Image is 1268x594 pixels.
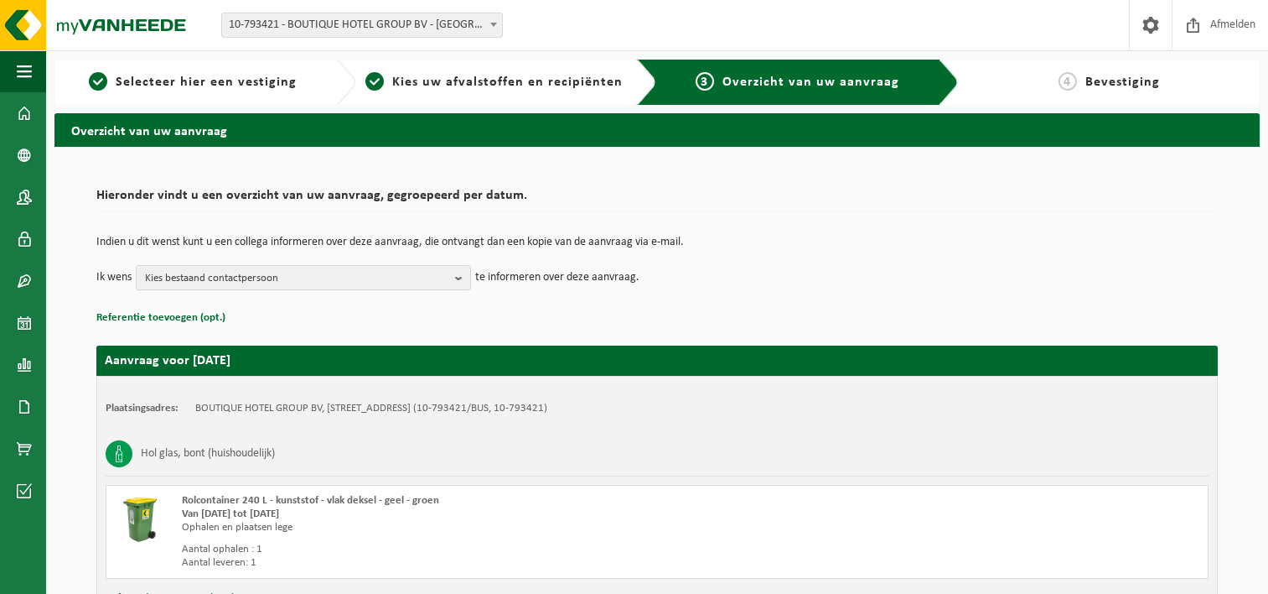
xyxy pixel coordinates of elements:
span: Rolcontainer 240 L - kunststof - vlak deksel - geel - groen [182,495,439,506]
h2: Overzicht van uw aanvraag [54,113,1260,146]
a: 2Kies uw afvalstoffen en recipiënten [365,72,624,92]
span: Selecteer hier een vestiging [116,76,297,89]
h2: Hieronder vindt u een overzicht van uw aanvraag, gegroepeerd per datum. [96,189,1218,211]
img: WB-0240-HPE-GN-50.png [115,494,165,544]
span: 4 [1058,72,1077,91]
span: 1 [89,72,107,91]
td: BOUTIQUE HOTEL GROUP BV, [STREET_ADDRESS] (10-793421/BUS, 10-793421) [195,402,547,415]
strong: Van [DATE] tot [DATE] [182,508,279,519]
p: te informeren over deze aanvraag. [475,265,639,290]
span: 3 [696,72,714,91]
span: Overzicht van uw aanvraag [722,76,899,89]
button: Kies bestaand contactpersoon [136,265,471,290]
div: Ophalen en plaatsen lege [182,521,724,534]
strong: Plaatsingsadres: [106,403,179,414]
span: Bevestiging [1085,76,1160,89]
a: 1Selecteer hier een vestiging [63,72,323,92]
span: 10-793421 - BOUTIQUE HOTEL GROUP BV - BRUGGE [221,13,503,38]
p: Indien u dit wenst kunt u een collega informeren over deze aanvraag, die ontvangt dan een kopie v... [96,237,1218,248]
h3: Hol glas, bont (huishoudelijk) [141,440,275,467]
div: Aantal leveren: 1 [182,556,724,570]
button: Referentie toevoegen (opt.) [96,307,225,329]
span: Kies uw afvalstoffen en recipiënten [392,76,623,89]
span: 2 [365,72,384,91]
div: Aantal ophalen : 1 [182,543,724,556]
strong: Aanvraag voor [DATE] [105,354,230,367]
span: Kies bestaand contactpersoon [145,266,448,291]
p: Ik wens [96,265,132,290]
span: 10-793421 - BOUTIQUE HOTEL GROUP BV - BRUGGE [222,13,502,37]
